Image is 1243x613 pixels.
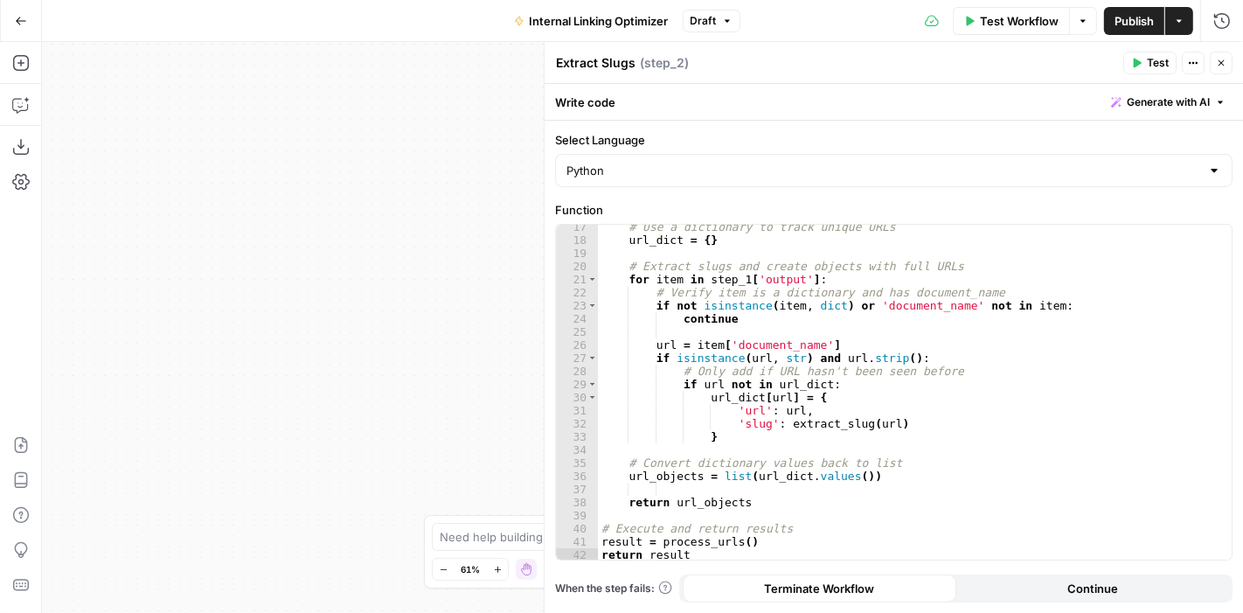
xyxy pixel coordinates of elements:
div: 17 [556,220,598,233]
a: When the step fails: [555,581,672,596]
span: Internal Linking Optimizer [530,12,669,30]
div: 38 [556,496,598,509]
button: Publish [1104,7,1164,35]
div: 31 [556,404,598,417]
button: Internal Linking Optimizer [503,7,679,35]
div: 22 [556,286,598,299]
span: Toggle code folding, rows 29 through 33 [587,378,597,391]
span: Generate with AI [1127,94,1210,110]
div: 19 [556,247,598,260]
div: 18 [556,233,598,247]
button: Test Workflow [953,7,1069,35]
span: Toggle code folding, rows 30 through 33 [587,391,597,404]
div: Write code [545,84,1243,120]
div: 40 [556,522,598,535]
div: 27 [556,352,598,365]
input: Python [566,162,1200,179]
div: 35 [556,456,598,470]
div: 42 [556,548,598,561]
div: 24 [556,312,598,325]
span: Toggle code folding, rows 23 through 24 [587,299,597,312]
div: 29 [556,378,598,391]
span: ( step_2 ) [640,54,689,72]
div: 33 [556,430,598,443]
div: 32 [556,417,598,430]
div: 20 [556,260,598,273]
div: 41 [556,535,598,548]
button: Test [1123,52,1177,74]
span: Draft [691,13,717,29]
span: Continue [1067,580,1118,597]
span: Publish [1115,12,1154,30]
button: Generate with AI [1104,91,1233,114]
div: 39 [556,509,598,522]
div: 21 [556,273,598,286]
div: 30 [556,391,598,404]
div: 23 [556,299,598,312]
div: 34 [556,443,598,456]
span: Terminate Workflow [764,580,874,597]
span: Test [1147,55,1169,71]
span: Test Workflow [980,12,1059,30]
div: 37 [556,483,598,496]
span: 61% [461,562,480,576]
textarea: Extract Slugs [556,54,635,72]
span: Toggle code folding, rows 21 through 33 [587,273,597,286]
div: 36 [556,470,598,483]
button: Continue [956,575,1230,603]
div: 25 [556,325,598,338]
button: Draft [683,10,740,32]
div: 26 [556,338,598,352]
label: Function [555,201,1233,219]
span: Toggle code folding, rows 27 through 33 [587,352,597,365]
label: Select Language [555,131,1233,149]
div: 28 [556,365,598,378]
